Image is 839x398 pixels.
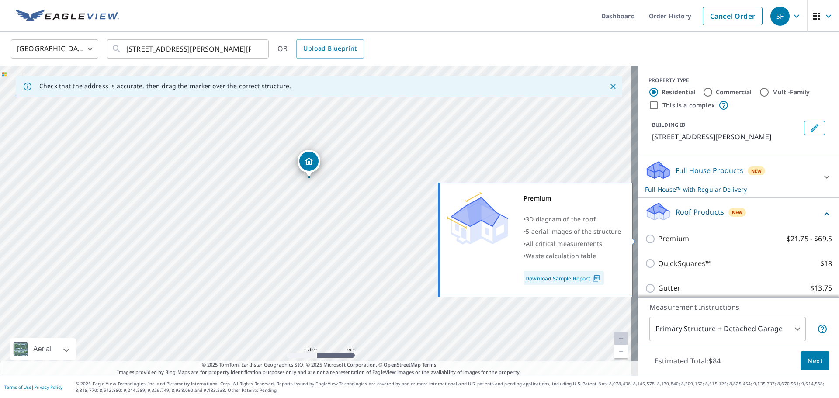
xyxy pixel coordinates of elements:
[422,361,437,368] a: Terms
[614,332,628,345] a: Current Level 20, Zoom In Disabled
[526,227,621,235] span: 5 aerial images of the structure
[676,207,724,217] p: Roof Products
[662,88,696,97] label: Residential
[296,39,364,59] a: Upload Blueprint
[590,274,602,282] img: Pdf Icon
[676,165,743,176] p: Full House Products
[645,160,832,194] div: Full House ProductsNewFull House™ with Regular Delivery
[31,338,54,360] div: Aerial
[658,283,680,294] p: Gutter
[384,361,420,368] a: OpenStreetMap
[645,185,816,194] p: Full House™ with Regular Delivery
[716,88,752,97] label: Commercial
[10,338,76,360] div: Aerial
[202,361,437,369] span: © 2025 TomTom, Earthstar Geographics SIO, © 2025 Microsoft Corporation, ©
[649,302,828,312] p: Measurement Instructions
[526,252,596,260] span: Waste calculation table
[648,351,728,370] p: Estimated Total: $84
[804,121,825,135] button: Edit building 1
[751,167,762,174] span: New
[645,201,832,226] div: Roof ProductsNew
[648,76,829,84] div: PROPERTY TYPE
[524,250,621,262] div: •
[808,356,822,367] span: Next
[770,7,790,26] div: SF
[76,381,835,394] p: © 2025 Eagle View Technologies, Inc. and Pictometry International Corp. All Rights Reserved. Repo...
[11,37,98,61] div: [GEOGRAPHIC_DATA]
[652,121,686,128] p: BUILDING ID
[810,283,832,294] p: $13.75
[772,88,810,97] label: Multi-Family
[607,81,619,92] button: Close
[524,225,621,238] div: •
[787,233,832,244] p: $21.75 - $69.5
[614,345,628,358] a: Current Level 20, Zoom Out
[524,192,621,204] div: Premium
[298,150,320,177] div: Dropped pin, building 1, Residential property, 1958 White Knoll Dr Toms River, NJ 08755
[801,351,829,371] button: Next
[4,384,31,390] a: Terms of Use
[524,238,621,250] div: •
[658,258,711,269] p: QuickSquares™
[34,384,62,390] a: Privacy Policy
[526,215,596,223] span: 3D diagram of the roof
[658,233,689,244] p: Premium
[303,43,357,54] span: Upload Blueprint
[652,132,801,142] p: [STREET_ADDRESS][PERSON_NAME]
[277,39,364,59] div: OR
[817,324,828,334] span: Your report will include the primary structure and a detached garage if one exists.
[526,239,602,248] span: All critical measurements
[16,10,119,23] img: EV Logo
[39,82,291,90] p: Check that the address is accurate, then drag the marker over the correct structure.
[4,384,62,390] p: |
[703,7,763,25] a: Cancel Order
[524,271,604,285] a: Download Sample Report
[447,192,508,245] img: Premium
[649,317,806,341] div: Primary Structure + Detached Garage
[820,258,832,269] p: $18
[524,213,621,225] div: •
[126,37,251,61] input: Search by address or latitude-longitude
[732,209,743,216] span: New
[662,101,715,110] label: This is a complex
